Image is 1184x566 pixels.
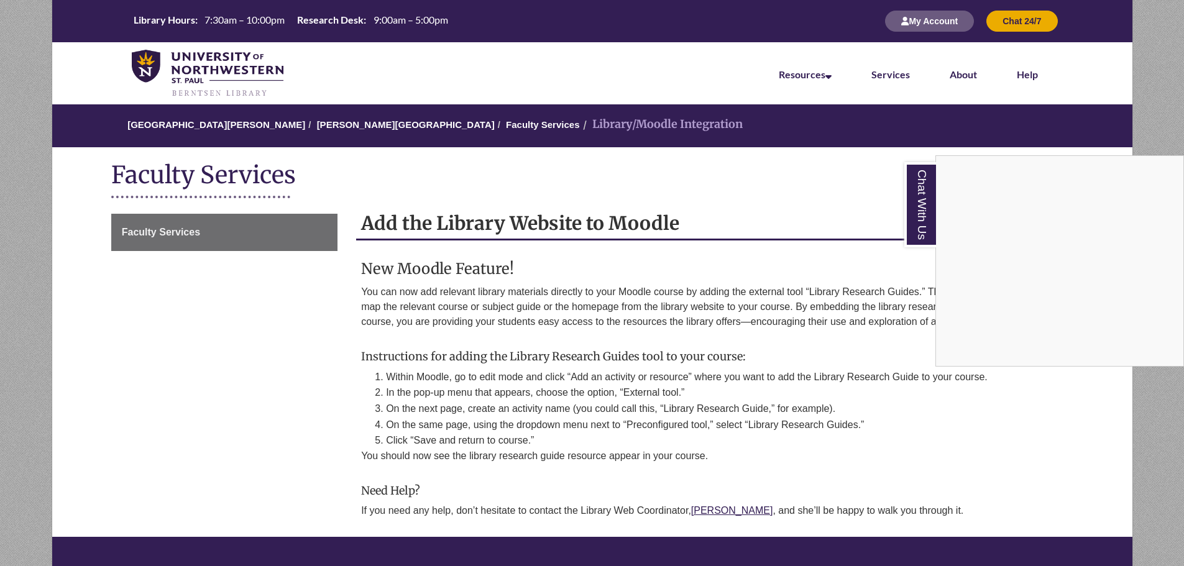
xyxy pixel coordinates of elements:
a: Help [1017,68,1038,80]
a: Chat With Us [904,162,936,247]
a: Services [871,68,910,80]
a: Resources [779,68,832,80]
img: UNWSP Library Logo [132,50,284,98]
iframe: Chat Widget [936,156,1183,366]
a: About [950,68,977,80]
div: Chat With Us [935,155,1184,367]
